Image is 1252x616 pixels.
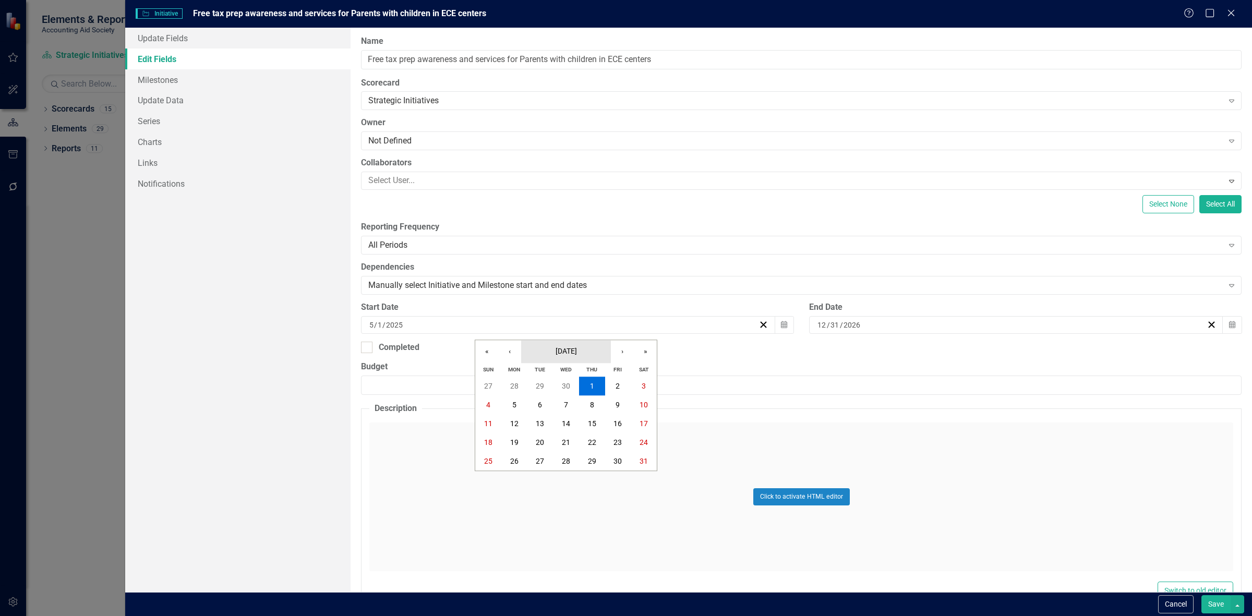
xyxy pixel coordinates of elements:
[483,367,493,373] abbr: Sunday
[382,320,386,330] span: /
[361,117,1242,129] label: Owner
[605,396,631,415] button: May 9, 2025
[562,382,570,391] abbr: April 30, 2025
[136,8,183,19] span: Initiative
[125,131,351,152] a: Charts
[521,340,611,363] button: [DATE]
[369,403,422,415] legend: Description
[809,301,1242,313] div: End Date
[605,452,631,471] button: May 30, 2025
[640,457,648,466] abbr: May 31, 2025
[368,95,1223,107] div: Strategic Initiatives
[588,439,596,447] abbr: May 22, 2025
[527,396,553,415] button: May 6, 2025
[588,420,596,428] abbr: May 15, 2025
[527,377,553,396] button: April 29, 2025
[631,377,657,396] button: May 3, 2025
[579,452,605,471] button: May 29, 2025
[611,340,634,363] button: ›
[369,320,374,330] input: mm
[631,415,657,433] button: May 17, 2025
[475,433,501,452] button: May 18, 2025
[475,340,498,363] button: «
[631,452,657,471] button: May 31, 2025
[512,401,516,409] abbr: May 5, 2025
[840,320,843,330] span: /
[510,439,519,447] abbr: May 19, 2025
[501,377,527,396] button: April 28, 2025
[527,433,553,452] button: May 20, 2025
[1158,595,1194,613] button: Cancel
[361,221,1242,233] label: Reporting Frequency
[361,77,1242,89] label: Scorecard
[553,377,579,396] button: April 30, 2025
[579,433,605,452] button: May 22, 2025
[613,457,622,466] abbr: May 30, 2025
[538,401,542,409] abbr: May 6, 2025
[475,415,501,433] button: May 11, 2025
[379,342,419,354] div: Completed
[634,340,657,363] button: »
[501,433,527,452] button: May 19, 2025
[535,367,545,373] abbr: Tuesday
[508,367,520,373] abbr: Monday
[590,382,594,391] abbr: May 1, 2025
[536,439,544,447] abbr: May 20, 2025
[361,50,1242,69] input: Initiative Name
[361,157,1242,169] label: Collaborators
[613,367,622,373] abbr: Friday
[590,401,594,409] abbr: May 8, 2025
[1201,595,1231,613] button: Save
[1158,582,1233,600] button: Switch to old editor
[368,135,1223,147] div: Not Defined
[753,488,850,505] button: Click to activate HTML editor
[125,49,351,69] a: Edit Fields
[579,396,605,415] button: May 8, 2025
[484,382,492,391] abbr: April 27, 2025
[536,457,544,466] abbr: May 27, 2025
[564,401,568,409] abbr: May 7, 2025
[562,457,570,466] abbr: May 28, 2025
[475,396,501,415] button: May 4, 2025
[368,239,1223,251] div: All Periods
[527,415,553,433] button: May 13, 2025
[510,457,519,466] abbr: May 26, 2025
[616,382,620,391] abbr: May 2, 2025
[125,111,351,131] a: Series
[605,433,631,452] button: May 23, 2025
[368,279,1223,291] div: Manually select Initiative and Milestone start and end dates
[125,173,351,194] a: Notifications
[642,382,646,391] abbr: May 3, 2025
[484,439,492,447] abbr: May 18, 2025
[605,415,631,433] button: May 16, 2025
[486,401,490,409] abbr: May 4, 2025
[501,415,527,433] button: May 12, 2025
[586,367,597,373] abbr: Thursday
[536,420,544,428] abbr: May 13, 2025
[1199,195,1242,213] button: Select All
[562,439,570,447] abbr: May 21, 2025
[827,320,830,330] span: /
[193,8,486,18] span: Free tax prep awareness and services for Parents with children in ECE centers
[553,433,579,452] button: May 21, 2025
[125,152,351,173] a: Links
[579,377,605,396] button: May 1, 2025
[553,452,579,471] button: May 28, 2025
[613,439,622,447] abbr: May 23, 2025
[510,382,519,391] abbr: April 28, 2025
[484,420,492,428] abbr: May 11, 2025
[510,420,519,428] abbr: May 12, 2025
[631,433,657,452] button: May 24, 2025
[553,415,579,433] button: May 14, 2025
[560,367,572,373] abbr: Wednesday
[125,69,351,90] a: Milestones
[536,382,544,391] abbr: April 29, 2025
[553,396,579,415] button: May 7, 2025
[475,452,501,471] button: May 25, 2025
[361,35,1242,47] label: Name
[361,301,793,313] div: Start Date
[639,367,649,373] abbr: Saturday
[386,320,403,330] input: yyyy
[475,377,501,396] button: April 27, 2025
[562,420,570,428] abbr: May 14, 2025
